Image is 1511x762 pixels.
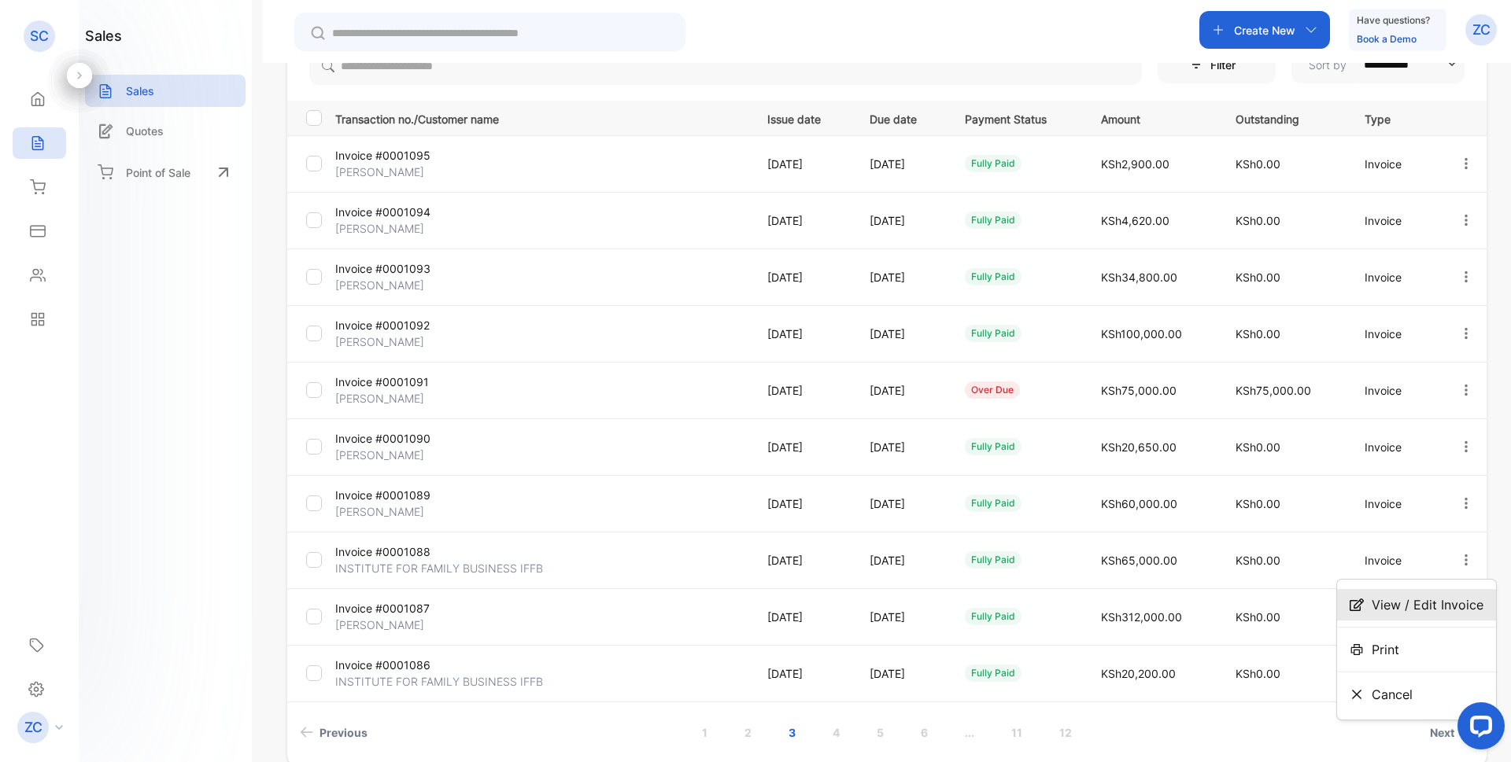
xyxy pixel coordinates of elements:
[85,155,246,190] a: Point of Sale
[1236,497,1280,510] span: KSh0.00
[30,26,49,46] p: SC
[1101,497,1177,510] span: KSh60,000.00
[1236,440,1280,454] span: KSh0.00
[767,382,837,399] p: [DATE]
[870,552,932,569] p: [DATE]
[1365,108,1426,127] p: Type
[965,438,1021,455] div: fully paid
[1101,108,1204,127] p: Amount
[335,657,473,673] p: Invoice #0001086
[1101,384,1177,397] span: KSh75,000.00
[1472,20,1491,40] p: ZC
[335,260,473,277] p: Invoice #0001093
[335,204,473,220] p: Invoice #0001094
[870,156,932,172] p: [DATE]
[965,212,1021,229] div: fully paid
[1040,718,1091,747] a: Page 12
[965,268,1021,285] div: fully paid
[1365,326,1426,342] p: Invoice
[946,718,993,747] a: Jump forward
[320,724,368,741] span: Previous
[335,487,473,503] p: Invoice #0001089
[335,390,473,407] p: [PERSON_NAME]
[858,718,903,747] a: Page 5
[1365,495,1426,512] p: Invoice
[1357,13,1430,28] p: Have questions?
[1236,610,1280,624] span: KSh0.00
[335,617,473,633] p: [PERSON_NAME]
[767,665,837,682] p: [DATE]
[1357,33,1417,45] a: Book a Demo
[335,277,473,293] p: [PERSON_NAME]
[1236,327,1280,341] span: KSh0.00
[335,333,473,350] p: [PERSON_NAME]
[1372,640,1399,659] span: Print
[965,664,1021,682] div: fully paid
[1365,212,1426,229] p: Invoice
[335,543,473,560] p: Invoice #0001088
[965,108,1069,127] p: Payment Status
[335,560,543,576] p: INSTITUTE FOR FAMILY BUSINESS IFFB
[767,326,837,342] p: [DATE]
[1236,271,1280,284] span: KSh0.00
[335,147,473,164] p: Invoice #0001095
[1234,22,1295,39] p: Create New
[870,326,932,342] p: [DATE]
[1372,595,1483,614] span: View / Edit Invoice
[335,430,473,447] p: Invoice #0001090
[1236,384,1311,397] span: KSh75,000.00
[1101,440,1177,454] span: KSh20,650.00
[85,25,122,46] h1: sales
[1101,214,1169,227] span: KSh4,620.00
[870,439,932,455] p: [DATE]
[767,439,837,455] p: [DATE]
[1365,269,1426,285] p: Invoice
[335,600,473,617] p: Invoice #0001087
[726,718,770,747] a: Page 2
[1430,724,1454,741] span: Next
[870,212,932,229] p: [DATE]
[965,495,1021,512] div: fully paid
[1101,271,1177,284] span: KSh34,800.00
[1236,554,1280,567] span: KSh0.00
[335,220,473,237] p: [PERSON_NAME]
[126,164,190,181] p: Point of Sale
[335,503,473,520] p: [PERSON_NAME]
[767,269,837,285] p: [DATE]
[1236,667,1280,680] span: KSh0.00
[335,673,543,690] p: INSTITUTE FOR FAMILY BUSINESS IFFB
[767,212,837,229] p: [DATE]
[1101,327,1182,341] span: KSh100,000.00
[767,552,837,569] p: [DATE]
[870,609,932,625] p: [DATE]
[870,665,932,682] p: [DATE]
[294,718,374,747] a: Previous page
[965,155,1021,172] div: fully paid
[1291,46,1465,83] button: Sort by
[1365,552,1426,569] p: Invoice
[1236,214,1280,227] span: KSh0.00
[1236,157,1280,171] span: KSh0.00
[335,164,473,180] p: [PERSON_NAME]
[1101,157,1169,171] span: KSh2,900.00
[1365,156,1426,172] p: Invoice
[767,609,837,625] p: [DATE]
[870,269,932,285] p: [DATE]
[85,115,246,147] a: Quotes
[965,325,1021,342] div: fully paid
[335,374,473,390] p: Invoice #0001091
[126,83,154,99] p: Sales
[767,108,837,127] p: Issue date
[902,718,947,747] a: Page 6
[1236,108,1332,127] p: Outstanding
[683,718,726,747] a: Page 1
[814,718,859,747] a: Page 4
[1424,718,1480,747] a: Next page
[335,108,748,127] p: Transaction no./Customer name
[1372,685,1413,704] span: Cancel
[992,718,1041,747] a: Page 11
[1465,11,1497,49] button: ZC
[767,156,837,172] p: [DATE]
[1365,439,1426,455] p: Invoice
